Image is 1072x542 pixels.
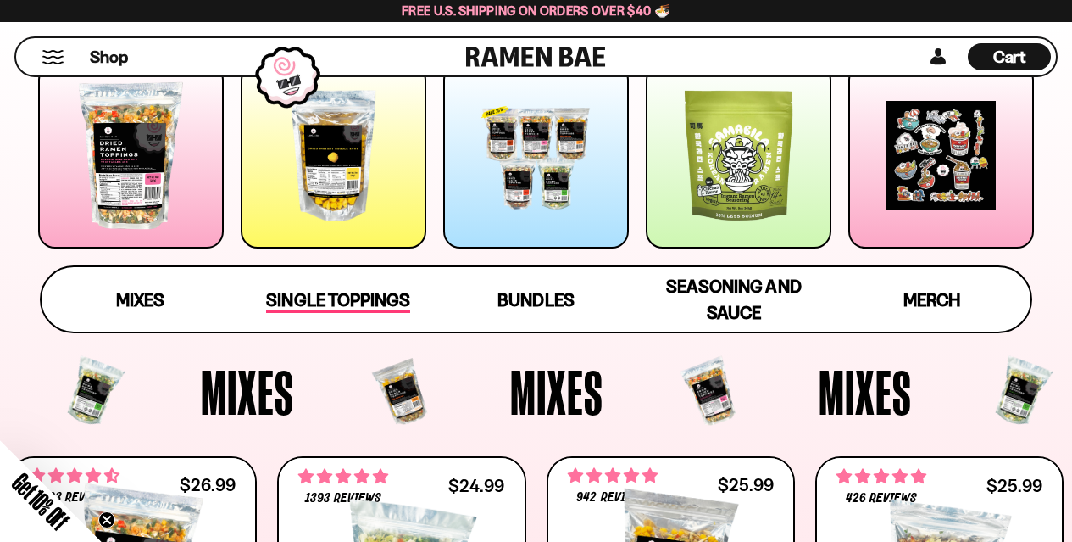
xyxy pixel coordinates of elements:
[836,466,926,488] span: 4.76 stars
[993,47,1026,67] span: Cart
[903,289,960,310] span: Merch
[968,38,1051,75] div: Cart
[298,466,388,488] span: 4.76 stars
[201,360,294,423] span: Mixes
[497,289,574,310] span: Bundles
[846,492,917,506] span: 426 reviews
[402,3,670,19] span: Free U.S. Shipping on Orders over $40 🍜
[986,478,1042,494] div: $25.99
[239,267,436,332] a: Single Toppings
[266,289,409,313] span: Single Toppings
[116,289,164,310] span: Mixes
[635,267,832,332] a: Seasoning and Sauce
[448,478,504,494] div: $24.99
[437,267,635,332] a: Bundles
[305,492,381,506] span: 1393 reviews
[90,46,128,69] span: Shop
[42,267,239,332] a: Mixes
[819,360,912,423] span: Mixes
[833,267,1030,332] a: Merch
[718,477,774,493] div: $25.99
[42,50,64,64] button: Mobile Menu Trigger
[180,477,236,493] div: $26.99
[666,276,801,323] span: Seasoning and Sauce
[510,360,603,423] span: Mixes
[568,465,658,487] span: 4.75 stars
[90,43,128,70] a: Shop
[98,511,115,528] button: Close teaser
[8,468,74,534] span: Get 10% Off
